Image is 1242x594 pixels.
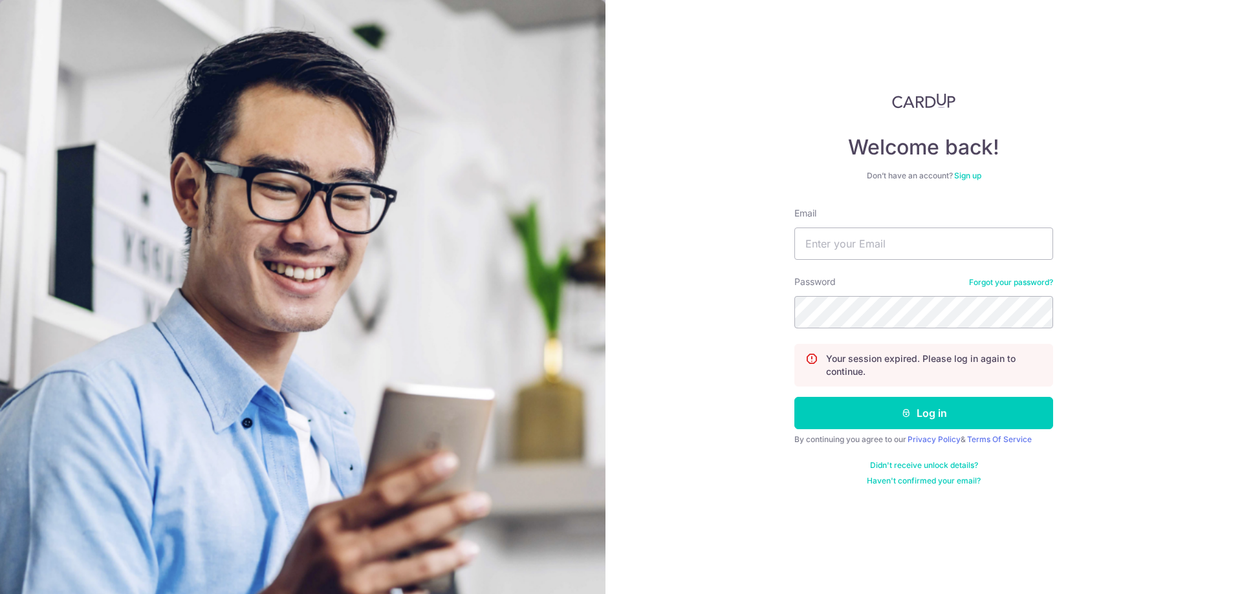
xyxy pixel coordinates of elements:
a: Privacy Policy [908,434,961,444]
input: Enter your Email [794,228,1053,260]
a: Haven't confirmed your email? [867,476,981,486]
button: Log in [794,397,1053,429]
h4: Welcome back! [794,134,1053,160]
label: Password [794,275,836,288]
a: Sign up [954,171,981,180]
div: Don’t have an account? [794,171,1053,181]
a: Terms Of Service [967,434,1032,444]
p: Your session expired. Please log in again to continue. [826,352,1042,378]
img: CardUp Logo [892,93,955,109]
label: Email [794,207,816,220]
a: Forgot your password? [969,277,1053,288]
a: Didn't receive unlock details? [870,460,978,471]
div: By continuing you agree to our & [794,434,1053,445]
